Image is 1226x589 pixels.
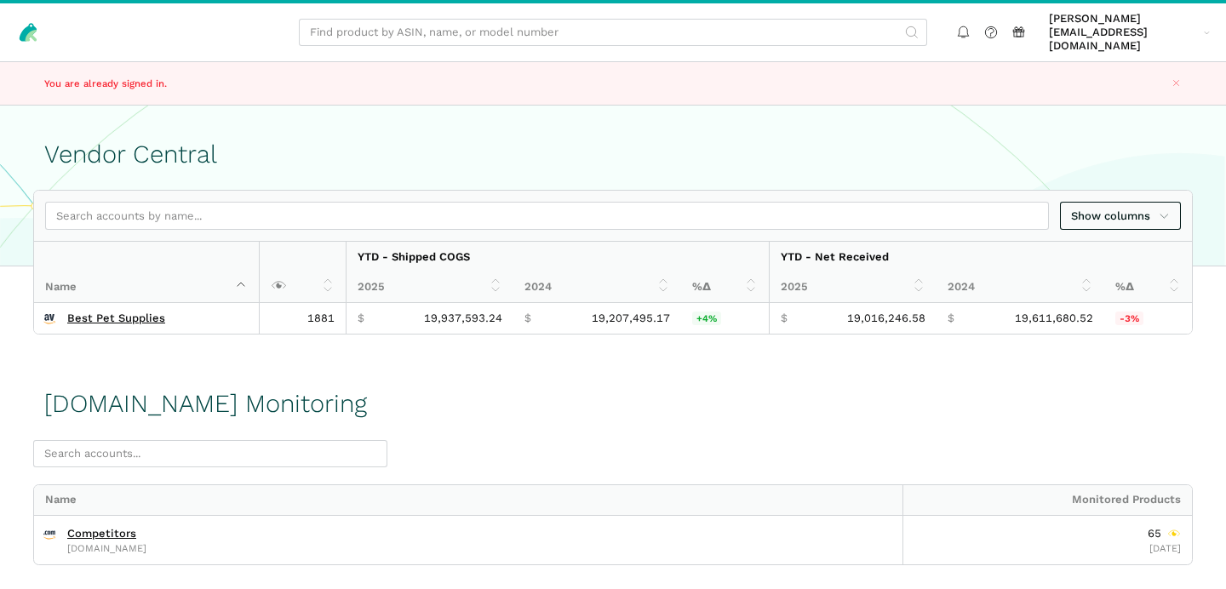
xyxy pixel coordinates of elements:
th: 2024: activate to sort column ascending [513,272,681,303]
th: 2024: activate to sort column ascending [937,272,1104,303]
span: [PERSON_NAME][EMAIL_ADDRESS][DOMAIN_NAME] [1049,12,1198,54]
span: $ [781,312,788,325]
span: $ [524,312,531,325]
a: Best Pet Supplies [67,312,165,325]
span: 19,016,246.58 [847,312,925,325]
a: [PERSON_NAME][EMAIL_ADDRESS][DOMAIN_NAME] [1044,9,1216,56]
span: +4% [692,312,721,325]
span: [DATE] [1149,542,1181,554]
th: 2025: activate to sort column ascending [346,272,513,303]
span: 19,937,593.24 [424,312,502,325]
input: Find product by ASIN, name, or model number [299,19,927,47]
div: Name [34,485,902,516]
th: %Δ: activate to sort column ascending [1104,272,1192,303]
a: Show columns [1060,202,1181,230]
div: 65 [1148,527,1181,540]
span: Show columns [1071,208,1170,225]
span: 19,611,680.52 [1015,312,1093,325]
button: Close [1166,73,1186,93]
span: $ [358,312,364,325]
span: [DOMAIN_NAME] [67,544,146,553]
span: -3% [1115,312,1143,325]
span: $ [948,312,954,325]
th: : activate to sort column ascending [259,242,346,303]
p: You are already signed in. [44,77,432,91]
span: 19,207,495.17 [592,312,670,325]
input: Search accounts... [33,440,387,468]
td: -3.04% [1104,303,1192,334]
input: Search accounts by name... [45,202,1049,230]
h1: Vendor Central [44,140,1182,169]
a: Competitors [67,527,136,540]
th: %Δ: activate to sort column ascending [681,272,769,303]
h1: [DOMAIN_NAME] Monitoring [44,390,367,418]
th: 2025: activate to sort column ascending [769,272,937,303]
strong: YTD - Net Received [781,250,889,263]
th: Name : activate to sort column descending [34,242,259,303]
td: 1881 [259,303,346,334]
div: Monitored Products [902,485,1192,516]
td: 3.80% [681,303,769,334]
strong: YTD - Shipped COGS [358,250,470,263]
